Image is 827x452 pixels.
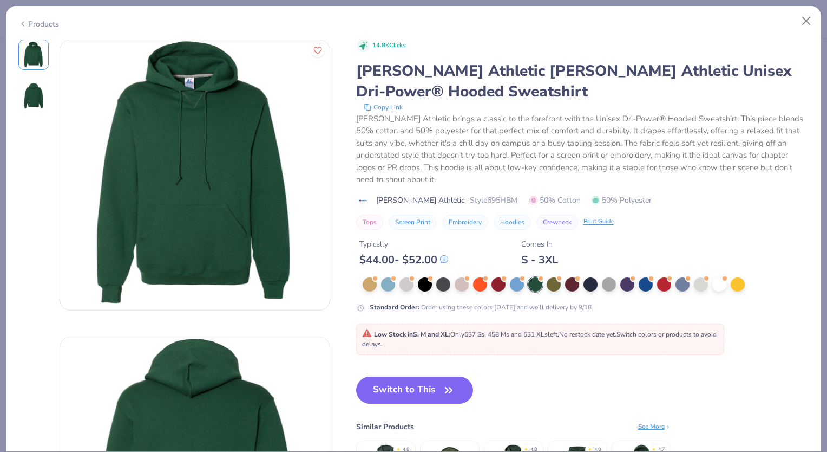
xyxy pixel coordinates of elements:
span: [PERSON_NAME] Athletic [376,195,464,206]
div: ★ [588,446,592,450]
img: Front [21,42,47,68]
div: $ 44.00 - $ 52.00 [359,253,448,267]
div: ★ [396,446,401,450]
div: Order using these colors [DATE] and we’ll delivery by 9/18. [370,302,593,312]
button: Crewneck [536,215,578,230]
div: [PERSON_NAME] Athletic [PERSON_NAME] Athletic Unisex Dri-Power® Hooded Sweatshirt [356,61,809,102]
div: [PERSON_NAME] Athletic brings a classic to the forefront with the Unisex Dri-Power® Hooded Sweats... [356,113,809,186]
button: copy to clipboard [360,102,406,113]
div: Comes In [521,238,558,250]
div: S - 3XL [521,253,558,267]
span: 50% Cotton [529,195,581,206]
button: Hoodies [494,215,531,230]
div: Similar Products [356,421,414,432]
span: Only 537 Ss, 458 Ms and 531 XLs left. Switch colors or products to avoid delays. [362,330,717,348]
img: Back [21,83,47,109]
span: Style 695HBM [470,195,517,206]
div: Products [18,18,59,30]
div: ★ [652,446,656,450]
button: Close [796,11,817,31]
div: Typically [359,238,448,250]
span: 50% Polyester [592,195,652,206]
button: Like [311,43,325,57]
img: Front [60,40,330,310]
button: Screen Print [389,215,437,230]
button: Tops [356,215,383,230]
div: ★ [524,446,528,450]
strong: Standard Order : [370,303,419,312]
div: See More [638,422,671,431]
span: 14.8K Clicks [372,41,405,50]
span: No restock date yet. [559,330,616,339]
button: Embroidery [442,215,488,230]
div: Print Guide [583,217,614,227]
strong: Low Stock in S, M and XL : [374,330,450,339]
button: Switch to This [356,377,474,404]
img: brand logo [356,196,371,205]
